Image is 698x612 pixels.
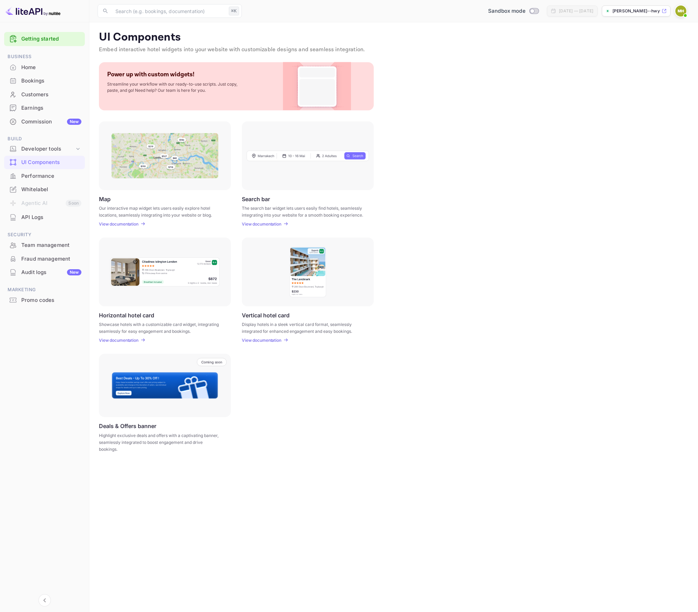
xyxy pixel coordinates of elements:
[38,594,51,606] button: Collapse navigation
[21,145,75,153] div: Developer tools
[4,294,85,306] a: Promo codes
[107,70,194,78] p: Power up with custom widgets!
[289,246,327,298] img: Vertical hotel card Frame
[4,88,85,101] a: Customers
[21,118,81,126] div: Commission
[21,186,81,194] div: Whitelabel
[242,196,270,202] p: Search bar
[99,423,156,429] p: Deals & Offers banner
[99,221,138,227] p: View documentation
[242,221,283,227] a: View documentation
[99,46,688,54] p: Embed interactive hotel widgets into your website with customizable designs and seamless integrat...
[242,338,283,343] a: View documentation
[247,150,369,161] img: Search Frame
[99,321,222,334] p: Showcase hotels with a customizable card widget, integrating seamlessly for easy engagement and b...
[4,53,85,61] span: Business
[242,221,281,227] p: View documentation
[99,221,140,227] a: View documentation
[21,35,81,43] a: Getting started
[4,32,85,46] div: Getting started
[21,214,81,221] div: API Logs
[110,257,220,287] img: Horizontal hotel card Frame
[4,74,85,87] a: Bookings
[5,6,60,17] img: LiteAPI logo
[4,239,85,251] a: Team management
[111,133,218,178] img: Map Frame
[4,170,85,183] div: Performance
[21,296,81,304] div: Promo codes
[4,183,85,196] a: Whitelabel
[21,91,81,99] div: Customers
[229,7,239,15] div: ⌘K
[242,321,365,334] p: Display hotels in a sleek vertical card format, seamlessly integrated for enhanced engagement and...
[111,4,226,18] input: Search (e.g. bookings, documentation)
[4,252,85,265] a: Fraud management
[4,231,85,239] span: Security
[67,119,81,125] div: New
[4,239,85,252] div: Team management
[99,31,688,44] p: UI Components
[21,159,81,166] div: UI Components
[559,8,593,14] div: [DATE] — [DATE]
[111,372,218,399] img: Banner Frame
[99,432,222,453] p: Highlight exclusive deals and offers with a captivating banner, seamlessly integrated to boost en...
[4,266,85,278] a: Audit logsNew
[4,211,85,223] a: API Logs
[21,172,81,180] div: Performance
[201,360,222,364] p: Coming soon
[99,312,154,318] p: Horizontal hotel card
[4,101,85,114] a: Earnings
[4,101,85,115] div: Earnings
[21,269,81,276] div: Audit logs
[4,135,85,143] span: Build
[675,6,686,17] img: Mathias Haugsbø
[21,241,81,249] div: Team management
[4,252,85,266] div: Fraud management
[289,62,345,110] img: Custom Widget PNG
[4,294,85,307] div: Promo codes
[4,286,85,294] span: Marketing
[99,338,140,343] a: View documentation
[4,74,85,88] div: Bookings
[4,115,85,128] a: CommissionNew
[242,205,365,217] p: The search bar widget lets users easily find hotels, seamlessly integrating into your website for...
[242,312,290,318] p: Vertical hotel card
[612,8,660,14] p: [PERSON_NAME]--hwyvo....
[242,338,281,343] p: View documentation
[488,7,526,15] span: Sandbox mode
[107,81,245,94] p: Streamline your workflow with our ready-to-use scripts. Just copy, paste, and go! Need help? Our ...
[4,115,85,129] div: CommissionNew
[4,156,85,168] a: UI Components
[21,255,81,263] div: Fraud management
[21,104,81,112] div: Earnings
[4,156,85,169] div: UI Components
[485,7,541,15] div: Switch to Production mode
[21,77,81,85] div: Bookings
[4,266,85,279] div: Audit logsNew
[4,61,85,74] a: Home
[21,64,81,72] div: Home
[99,205,222,217] p: Our interactive map widget lets users easily explore hotel locations, seamlessly integrating into...
[99,338,138,343] p: View documentation
[67,269,81,275] div: New
[4,211,85,224] div: API Logs
[4,170,85,182] a: Performance
[99,196,111,202] p: Map
[4,143,85,155] div: Developer tools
